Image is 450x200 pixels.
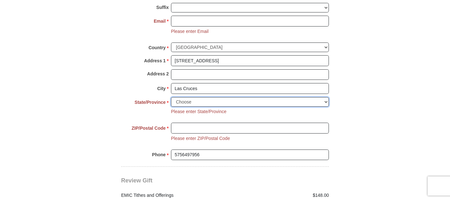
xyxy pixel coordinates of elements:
strong: City [157,84,166,93]
strong: Address 2 [147,69,169,78]
strong: Phone [152,150,166,159]
strong: Address 1 [144,56,166,65]
li: Please enter Email [171,28,209,35]
div: EMIC Tithes and Offerings [118,192,225,199]
strong: State/Province [135,98,166,107]
li: Please enter ZIP/Postal Code [171,135,230,142]
strong: ZIP/Postal Code [132,124,166,133]
strong: Email [154,17,166,26]
span: Review Gift [121,177,152,184]
li: Please enter State/Province [171,108,227,115]
div: $148.00 [225,192,332,199]
strong: Country [149,43,166,52]
strong: Suffix [156,3,169,12]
